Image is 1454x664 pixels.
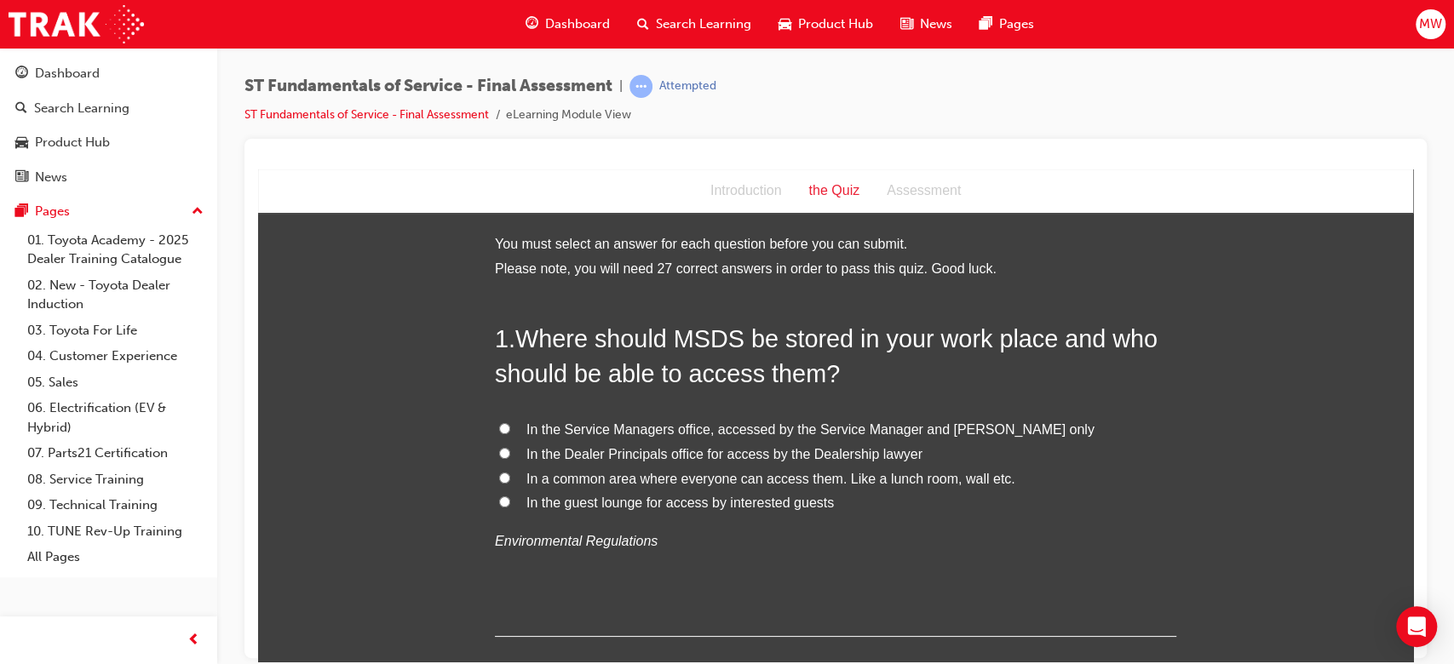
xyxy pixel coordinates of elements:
span: In a common area where everyone can access them. Like a lunch room, wall etc. [268,302,757,317]
h2: 1 . [237,152,918,221]
div: the Quiz [537,9,615,34]
span: Where should MSDS be stored in your work place and who should be able to access them? [237,156,899,217]
span: news-icon [15,170,28,186]
div: Assessment [615,9,716,34]
span: car-icon [15,135,28,151]
span: MW [1419,14,1442,34]
a: 06. Electrification (EV & Hybrid) [20,395,210,440]
a: 04. Customer Experience [20,343,210,369]
a: All Pages [20,544,210,570]
a: 03. Toyota For Life [20,318,210,344]
span: | [619,77,623,96]
div: News [35,168,67,187]
a: 10. TUNE Rev-Up Training [20,518,210,545]
a: news-iconNews [887,7,966,42]
span: prev-icon [187,630,200,651]
div: Attempted [659,78,716,94]
span: news-icon [900,14,913,35]
span: In the guest lounge for access by interested guests [268,326,576,341]
a: 02. New - Toyota Dealer Induction [20,272,210,318]
input: In the guest lounge for access by interested guests [241,327,252,338]
span: In the Dealer Principals office for access by the Dealership lawyer [268,278,664,292]
span: search-icon [637,14,649,35]
div: Introduction [439,9,537,34]
a: search-iconSearch Learning [624,7,765,42]
a: ST Fundamentals of Service - Final Assessment [244,107,489,122]
li: eLearning Module View [506,106,631,125]
span: pages-icon [980,14,992,35]
a: 01. Toyota Academy - 2025 Dealer Training Catalogue [20,227,210,272]
span: guage-icon [15,66,28,82]
em: Environmental Regulations [237,364,399,379]
li: Please note, you will need 27 correct answers in order to pass this quiz. Good luck. [237,88,918,112]
button: DashboardSearch LearningProduct HubNews [7,54,210,196]
span: pages-icon [15,204,28,220]
a: 07. Parts21 Certification [20,440,210,467]
div: Pages [35,202,70,221]
a: 05. Sales [20,369,210,396]
a: car-iconProduct Hub [765,7,887,42]
span: learningRecordVerb_ATTEMPT-icon [629,75,652,98]
a: guage-iconDashboard [512,7,624,42]
button: Pages [7,196,210,227]
div: Product Hub [35,133,110,152]
a: 08. Service Training [20,467,210,493]
input: In the Service Managers office, accessed by the Service Manager and [PERSON_NAME] only [241,254,252,265]
span: In the Service Managers office, accessed by the Service Manager and [PERSON_NAME] only [268,253,836,267]
a: Dashboard [7,58,210,89]
div: Dashboard [35,64,100,83]
input: In a common area where everyone can access them. Like a lunch room, wall etc. [241,303,252,314]
span: Pages [999,14,1034,34]
div: Open Intercom Messenger [1396,606,1437,647]
span: ST Fundamentals of Service - Final Assessment [244,77,612,96]
a: pages-iconPages [966,7,1048,42]
a: 09. Technical Training [20,492,210,518]
li: You must select an answer for each question before you can submit. [237,63,918,88]
span: Product Hub [798,14,873,34]
button: MW [1416,9,1445,39]
input: In the Dealer Principals office for access by the Dealership lawyer [241,278,252,289]
span: Dashboard [545,14,610,34]
span: car-icon [779,14,791,35]
span: News [920,14,952,34]
span: guage-icon [526,14,538,35]
a: Search Learning [7,93,210,124]
div: Search Learning [34,99,129,118]
a: News [7,162,210,193]
span: Search Learning [656,14,751,34]
img: Trak [9,5,144,43]
span: search-icon [15,101,27,117]
span: up-icon [192,201,204,223]
a: Product Hub [7,127,210,158]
